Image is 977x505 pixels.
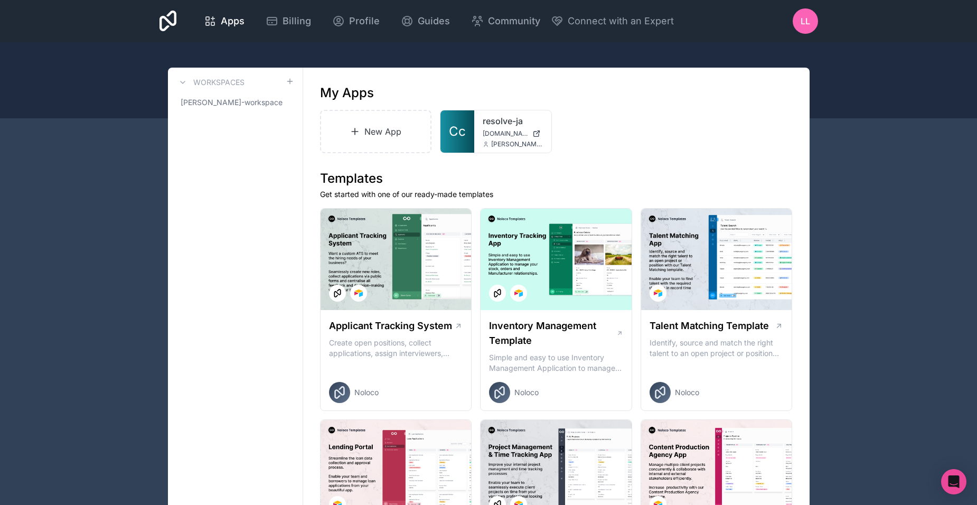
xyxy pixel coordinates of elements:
span: Billing [283,14,311,29]
span: Guides [418,14,450,29]
h1: Applicant Tracking System [329,319,452,333]
p: Simple and easy to use Inventory Management Application to manage your stock, orders and Manufact... [489,352,623,373]
a: New App [320,110,432,153]
span: [PERSON_NAME]-workspace [181,97,283,108]
span: Community [488,14,540,29]
span: Profile [349,14,380,29]
a: [DOMAIN_NAME] [483,129,543,138]
h1: Inventory Management Template [489,319,616,348]
span: Noloco [675,387,699,398]
h1: My Apps [320,85,374,101]
span: Connect with an Expert [568,14,674,29]
img: Airtable Logo [354,289,363,297]
a: [PERSON_NAME]-workspace [176,93,294,112]
span: Noloco [514,387,539,398]
a: Workspaces [176,76,245,89]
button: Connect with an Expert [551,14,674,29]
span: Cc [449,123,466,140]
div: Open Intercom Messenger [941,469,966,494]
a: Guides [392,10,458,33]
span: [PERSON_NAME][EMAIL_ADDRESS][PERSON_NAME][DOMAIN_NAME] [491,140,543,148]
span: [DOMAIN_NAME] [483,129,528,138]
a: Profile [324,10,388,33]
span: Noloco [354,387,379,398]
a: Cc [440,110,474,153]
span: LL [801,15,810,27]
img: Airtable Logo [514,289,523,297]
p: Identify, source and match the right talent to an open project or position with our Talent Matchi... [650,338,784,359]
a: Apps [195,10,253,33]
a: Community [463,10,549,33]
img: Airtable Logo [654,289,662,297]
a: Billing [257,10,320,33]
h3: Workspaces [193,77,245,88]
h1: Templates [320,170,793,187]
span: Apps [221,14,245,29]
p: Create open positions, collect applications, assign interviewers, centralise candidate feedback a... [329,338,463,359]
p: Get started with one of our ready-made templates [320,189,793,200]
h1: Talent Matching Template [650,319,769,333]
a: resolve-ja [483,115,543,127]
